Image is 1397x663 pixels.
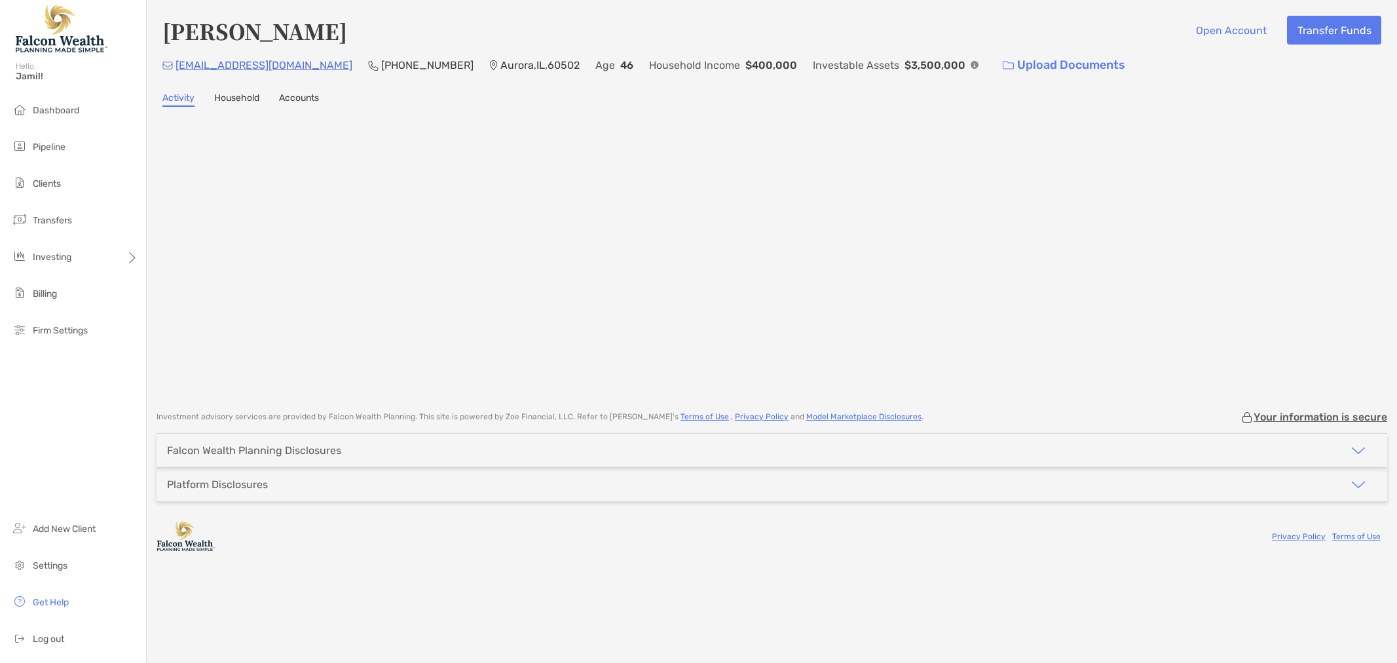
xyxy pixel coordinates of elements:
p: [EMAIL_ADDRESS][DOMAIN_NAME] [176,57,352,73]
img: firm-settings icon [12,322,28,337]
img: dashboard icon [12,102,28,117]
a: Model Marketplace Disclosures [806,412,922,421]
p: Investment advisory services are provided by Falcon Wealth Planning . This site is powered by Zoe... [157,412,923,422]
img: Falcon Wealth Planning Logo [16,5,107,52]
a: Household [214,92,259,107]
a: Privacy Policy [1272,532,1326,541]
img: icon arrow [1350,477,1366,493]
span: Jamil! [16,71,138,82]
img: investing icon [12,248,28,264]
span: Firm Settings [33,325,88,336]
a: Upload Documents [994,51,1134,79]
img: logout icon [12,630,28,646]
span: Billing [33,288,57,299]
a: Privacy Policy [735,412,789,421]
button: Transfer Funds [1287,16,1381,45]
a: Activity [162,92,195,107]
a: Terms of Use [1332,532,1381,541]
img: Location Icon [489,60,498,71]
p: Investable Assets [813,57,899,73]
img: Info Icon [971,61,978,69]
a: Accounts [279,92,319,107]
img: add_new_client icon [12,520,28,536]
img: company logo [157,521,215,551]
p: Age [595,57,615,73]
img: clients icon [12,175,28,191]
p: Household Income [649,57,740,73]
h4: [PERSON_NAME] [162,16,347,46]
img: transfers icon [12,212,28,227]
span: Log out [33,634,64,645]
img: get-help icon [12,594,28,609]
img: settings icon [12,557,28,573]
span: Dashboard [33,105,79,116]
span: Add New Client [33,523,96,535]
img: Phone Icon [368,60,379,71]
button: Open Account [1185,16,1276,45]
img: icon arrow [1350,443,1366,459]
img: Email Icon [162,62,173,69]
p: $400,000 [745,57,797,73]
p: $3,500,000 [904,57,965,73]
span: Settings [33,560,67,571]
div: Platform Disclosures [167,478,268,491]
span: Transfers [33,215,72,226]
p: 46 [620,57,633,73]
span: Pipeline [33,142,65,153]
p: Your information is secure [1254,411,1387,423]
div: Falcon Wealth Planning Disclosures [167,444,341,457]
p: [PHONE_NUMBER] [381,57,474,73]
img: button icon [1003,61,1014,70]
p: Aurora , IL , 60502 [500,57,580,73]
a: Terms of Use [680,412,729,421]
img: pipeline icon [12,138,28,154]
span: Investing [33,252,71,263]
img: billing icon [12,285,28,301]
span: Clients [33,178,61,189]
span: Get Help [33,597,69,608]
